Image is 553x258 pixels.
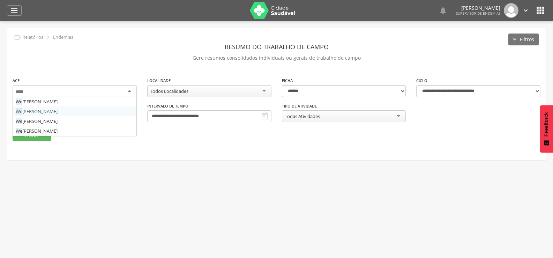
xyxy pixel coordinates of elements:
label: Localidade [147,78,171,83]
a:  [7,5,22,16]
span: We [16,128,22,134]
p: [PERSON_NAME] [456,6,500,10]
p: Endemias [53,35,73,40]
span: Feedback [543,112,550,137]
label: Ciclo [416,78,427,83]
p: Gere resumos consolidados individuais ou gerais de trabalho de campo [13,53,540,63]
div: Todos Localidades [150,88,188,94]
i:  [535,5,546,16]
header: Resumo do Trabalho de Campo [13,40,540,53]
div: [PERSON_NAME] [13,97,136,106]
label: Intervalo de Tempo [147,103,188,109]
i:  [14,34,21,41]
button: Filtros [508,34,539,45]
i:  [10,6,18,15]
div: [PERSON_NAME] [13,126,136,136]
i:  [44,34,52,41]
i:  [261,112,269,120]
i:  [522,7,530,14]
i:  [439,6,447,15]
span: Supervisor de Endemias [456,11,500,16]
div: [PERSON_NAME] [13,116,136,126]
div: [PERSON_NAME] [13,106,136,116]
span: We [16,108,22,115]
button: Feedback - Mostrar pesquisa [540,105,553,153]
p: Relatórios [22,35,43,40]
span: We [16,118,22,124]
label: Ficha [282,78,293,83]
span: We [16,98,22,105]
label: Tipo de Atividade [282,103,317,109]
div: Todas Atividades [285,113,320,119]
a:  [439,3,447,18]
label: ACE [13,78,20,83]
a:  [522,3,530,18]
